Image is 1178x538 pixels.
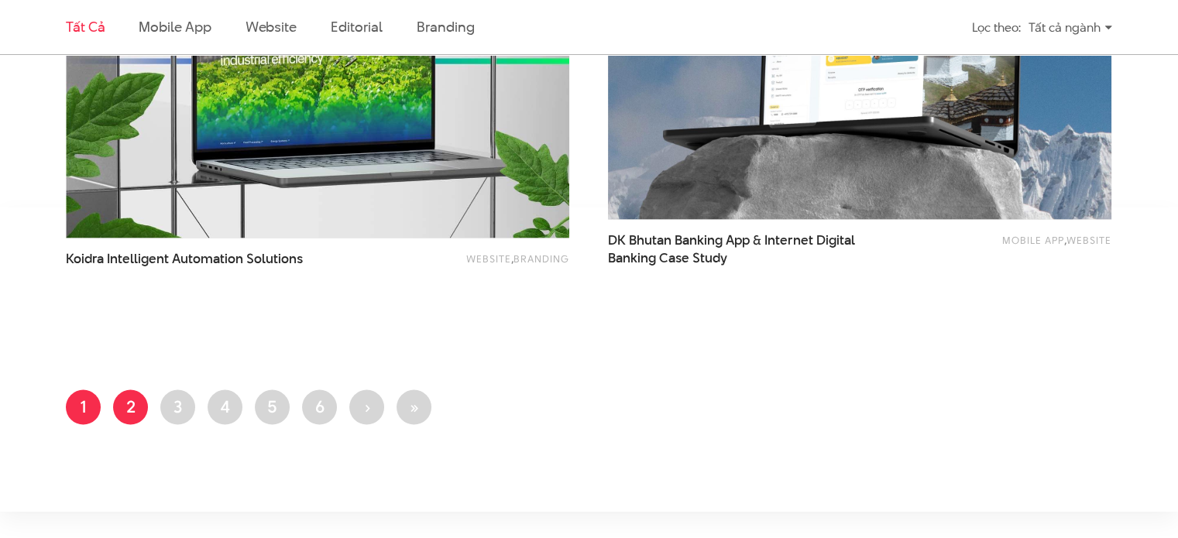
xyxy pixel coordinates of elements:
a: Website [1066,233,1111,247]
a: 3 [160,390,195,425]
a: Editorial [331,17,383,36]
a: 6 [302,390,337,425]
div: , [910,231,1111,259]
a: Branding [513,252,569,266]
div: Tất cả ngành [1029,14,1112,41]
a: Koidra Intelligent Automation Solutions [66,250,343,286]
a: 4 [208,390,242,425]
a: 2 [113,390,148,425]
a: Website [246,17,297,36]
span: Koidra [66,249,104,268]
a: Website [466,252,511,266]
a: Mobile app [1002,233,1064,247]
a: 5 [255,390,290,425]
span: Intelligent [107,249,169,268]
a: Tất cả [66,17,105,36]
span: » [409,395,419,418]
a: Branding [417,17,474,36]
span: Automation [172,249,243,268]
span: Banking Case Study [608,249,727,267]
a: Mobile app [139,17,211,36]
a: DK Bhutan Banking App & Internet DigitalBanking Case Study [608,231,885,267]
span: DK Bhutan Banking App & Internet Digital [608,231,885,267]
span: › [364,395,370,418]
span: Solutions [246,249,303,268]
div: , [368,250,569,278]
div: Lọc theo: [972,14,1021,41]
